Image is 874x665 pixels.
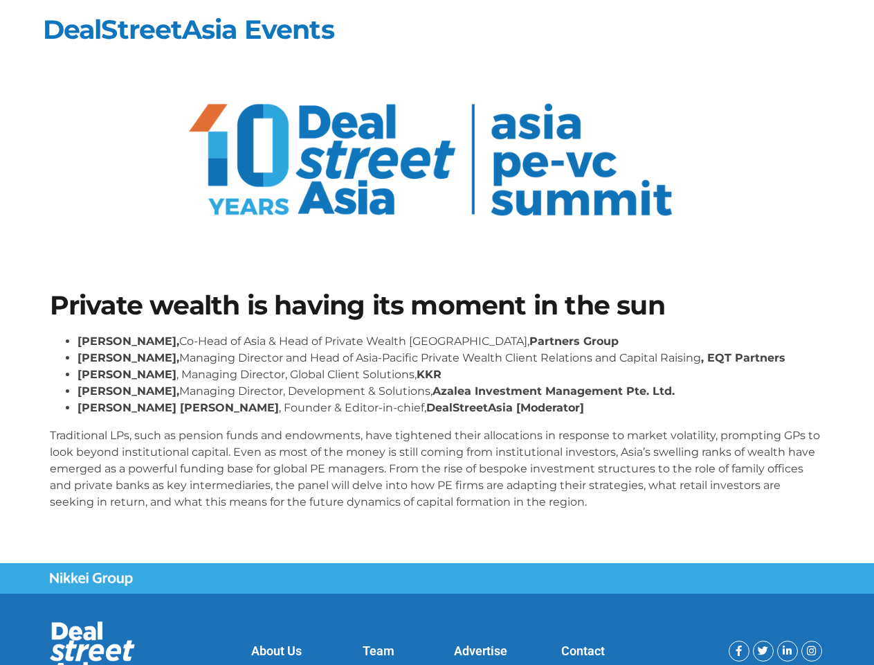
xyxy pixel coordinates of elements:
[701,351,785,364] strong: , EQT Partners
[529,335,619,348] strong: Partners Group
[78,366,825,383] li: , Managing Director, Global Client Solutions,
[561,644,605,658] a: Contact
[50,572,133,586] img: Nikkei Group
[78,333,825,350] li: Co-Head of Asia & Head of Private Wealth [GEOGRAPHIC_DATA],
[50,292,825,319] h1: Private wealth is having its moment in the sun
[50,427,825,511] p: Traditional LPs, such as pension funds and endowments, have tightened their allocations in respon...
[433,384,675,398] strong: Azalea Investment Management Pte. Ltd.
[78,383,825,400] li: Managing Director, Development & Solutions,
[78,400,825,416] li: , Founder & Editor-in-chief,
[251,644,302,658] a: About Us
[78,384,179,398] strong: [PERSON_NAME],
[78,368,176,381] strong: [PERSON_NAME]
[78,351,179,364] strong: [PERSON_NAME],
[78,350,825,366] li: Managing Director and Head of Asia-Pacific Private Wealth Client Relations and Capital Raising
[426,401,584,414] strong: DealStreetAsia [Moderator]
[78,335,179,348] strong: [PERSON_NAME],
[417,368,441,381] strong: KKR
[363,644,394,658] a: Team
[454,644,507,658] a: Advertise
[43,13,334,46] a: DealStreetAsia Events
[78,401,279,414] strong: [PERSON_NAME] [PERSON_NAME]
